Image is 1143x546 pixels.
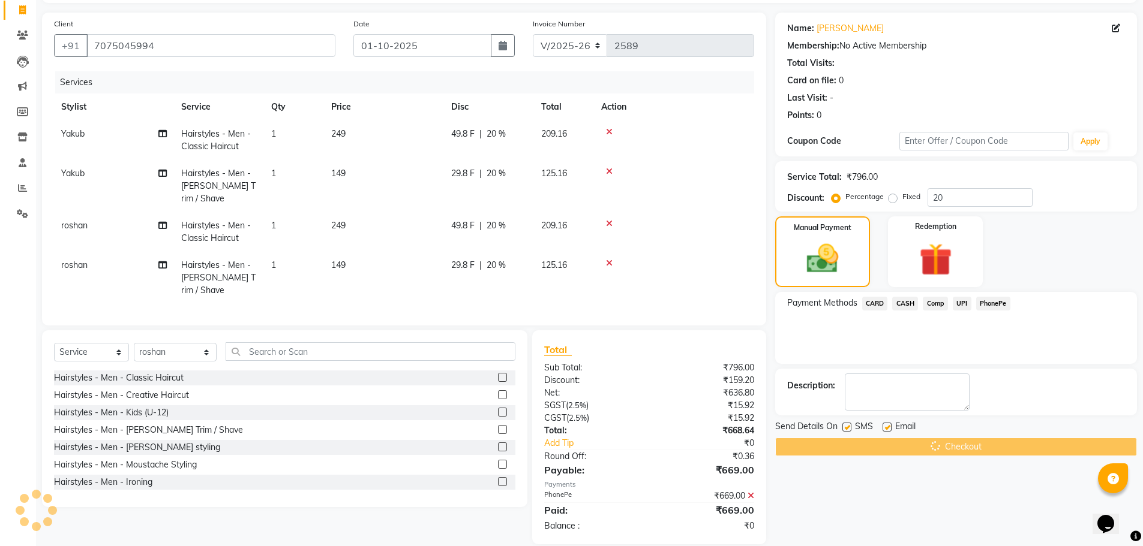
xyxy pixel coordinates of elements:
[181,128,251,152] span: Hairstyles - Men - Classic Haircut
[649,450,763,463] div: ₹0.36
[487,219,506,232] span: 20 %
[54,441,220,454] div: Hairstyles - Men - [PERSON_NAME] styling
[541,260,567,270] span: 125.16
[649,490,763,502] div: ₹669.00
[1073,132,1108,150] button: Apply
[787,109,814,122] div: Points:
[54,19,73,29] label: Client
[479,219,482,232] span: |
[787,297,857,309] span: Payment Methods
[902,191,920,202] label: Fixed
[668,437,763,450] div: ₹0
[649,374,763,387] div: ₹159.20
[787,192,824,204] div: Discount:
[568,400,586,410] span: 2.5%
[649,424,763,437] div: ₹668.64
[487,259,506,272] span: 20 %
[54,406,169,419] div: Hairstyles - Men - Kids (U-12)
[451,259,475,272] span: 29.8 F
[479,128,482,140] span: |
[855,420,873,435] span: SMS
[909,239,962,280] img: _gift.svg
[535,490,649,502] div: PhonePe
[535,387,649,399] div: Net:
[535,399,649,412] div: ( )
[649,520,763,532] div: ₹0
[264,93,324,120] th: Qty
[544,479,754,490] div: Payments
[895,420,916,435] span: Email
[649,503,763,517] div: ₹669.00
[787,379,835,392] div: Description:
[535,503,649,517] div: Paid:
[271,128,276,139] span: 1
[181,220,251,243] span: Hairstyles - Men - Classic Haircut
[54,93,174,120] th: Stylist
[1093,498,1131,534] iframe: chat widget
[54,424,243,436] div: Hairstyles - Men - [PERSON_NAME] Trim / Shave
[541,168,567,179] span: 125.16
[324,93,444,120] th: Price
[331,168,346,179] span: 149
[535,361,649,374] div: Sub Total:
[479,167,482,180] span: |
[451,167,475,180] span: 29.8 F
[54,476,152,488] div: Hairstyles - Men - Ironing
[271,260,276,270] span: 1
[535,450,649,463] div: Round Off:
[451,128,475,140] span: 49.8 F
[479,259,482,272] span: |
[61,220,88,231] span: roshan
[569,413,587,423] span: 2.5%
[649,361,763,374] div: ₹796.00
[544,412,566,423] span: CGST
[544,343,572,356] span: Total
[331,260,346,270] span: 149
[535,412,649,424] div: ( )
[54,389,189,402] div: Hairstyles - Men - Creative Haircut
[787,171,842,183] div: Service Total:
[976,297,1010,310] span: PhonePe
[847,171,878,183] div: ₹796.00
[61,260,88,270] span: roshan
[787,57,835,70] div: Total Visits:
[54,372,184,384] div: Hairstyles - Men - Classic Haircut
[862,297,888,310] span: CARD
[174,93,264,120] th: Service
[915,221,956,232] label: Redemption
[892,297,918,310] span: CASH
[353,19,370,29] label: Date
[775,420,838,435] span: Send Details On
[797,240,848,277] img: _cash.svg
[487,167,506,180] span: 20 %
[787,40,1125,52] div: No Active Membership
[594,93,754,120] th: Action
[787,74,836,87] div: Card on file:
[181,260,256,295] span: Hairstyles - Men - [PERSON_NAME] Trim / Shave
[535,424,649,437] div: Total:
[451,219,475,232] span: 49.8 F
[923,297,948,310] span: Comp
[541,220,567,231] span: 209.16
[649,412,763,424] div: ₹15.92
[61,168,85,179] span: Yakub
[817,109,821,122] div: 0
[331,128,346,139] span: 249
[86,34,335,57] input: Search by Name/Mobile/Email/Code
[55,71,763,93] div: Services
[953,297,971,310] span: UPI
[535,374,649,387] div: Discount:
[444,93,534,120] th: Disc
[331,220,346,231] span: 249
[787,22,814,35] div: Name:
[54,458,197,471] div: Hairstyles - Men - Moustache Styling
[535,463,649,477] div: Payable:
[271,168,276,179] span: 1
[226,342,515,361] input: Search or Scan
[899,132,1069,150] input: Enter Offer / Coupon Code
[830,92,833,104] div: -
[817,22,884,35] a: [PERSON_NAME]
[534,93,594,120] th: Total
[649,387,763,399] div: ₹636.80
[787,135,900,147] div: Coupon Code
